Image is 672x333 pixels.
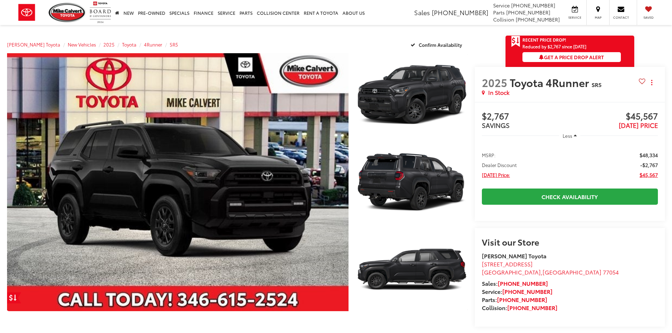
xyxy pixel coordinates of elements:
[613,15,629,20] span: Contact
[407,38,468,51] button: Confirm Availability
[68,41,96,48] a: New Vehicles
[563,132,572,139] span: Less
[590,15,606,20] span: Map
[482,295,547,303] strong: Parts:
[122,41,137,48] a: Toyota
[482,121,510,130] span: SAVINGS
[482,287,552,295] strong: Service:
[640,161,658,168] span: -$2,767
[482,111,570,122] span: $2,767
[482,260,619,276] a: [STREET_ADDRESS] [GEOGRAPHIC_DATA],[GEOGRAPHIC_DATA] 77054
[592,80,601,88] span: SR5
[640,171,658,178] span: $45,567
[4,52,352,313] img: 2025 Toyota 4Runner SR5
[603,268,619,276] span: 77054
[432,8,488,17] span: [PHONE_NUMBER]
[482,268,619,276] span: ,
[482,171,510,178] span: [DATE] Price:
[488,88,509,97] span: In Stock
[7,41,60,48] a: [PERSON_NAME] Toyota
[493,9,505,16] span: Parts
[414,8,430,17] span: Sales
[507,303,557,312] a: [PHONE_NUMBER]
[570,111,658,122] span: $45,567
[482,252,546,260] strong: [PERSON_NAME] Toyota
[511,2,555,9] span: [PHONE_NUMBER]
[482,303,557,312] strong: Collision:
[619,121,658,130] span: [DATE] PRICE
[511,36,520,48] span: Get Price Drop Alert
[640,152,658,159] span: $48,334
[356,53,468,137] a: Expand Photo 1
[482,237,658,246] h2: Visit our Store
[567,15,583,20] span: Service
[651,80,652,85] span: dropdown dots
[7,53,349,311] a: Expand Photo 0
[482,161,517,168] span: Dealer Discount
[510,75,592,90] span: Toyota 4Runner
[356,141,468,224] a: Expand Photo 2
[497,295,547,303] a: [PHONE_NUMBER]
[498,279,548,287] a: [PHONE_NUMBER]
[502,287,552,295] a: [PHONE_NUMBER]
[522,37,566,43] span: Recent Price Drop!
[482,260,533,268] span: [STREET_ADDRESS]
[522,44,621,49] span: Reduced by $2,767 since [DATE]
[646,76,658,88] button: Actions
[355,52,468,137] img: 2025 Toyota 4Runner SR5
[641,15,656,20] span: Saved
[7,292,21,303] a: Get Price Drop Alert
[482,75,507,90] span: 2025
[493,16,514,23] span: Collision
[505,36,634,44] a: Get Price Drop Alert Recent Price Drop!
[543,268,601,276] span: [GEOGRAPHIC_DATA]
[103,41,115,48] a: 2025
[419,42,462,48] span: Confirm Availability
[355,140,468,225] img: 2025 Toyota 4Runner SR5
[482,268,541,276] span: [GEOGRAPHIC_DATA]
[144,41,162,48] a: 4Runner
[356,228,468,312] a: Expand Photo 3
[49,3,86,22] img: Mike Calvert Toyota
[482,152,496,159] span: MSRP:
[355,227,468,312] img: 2025 Toyota 4Runner SR5
[482,279,548,287] strong: Sales:
[539,54,604,61] span: Get a Price Drop Alert
[170,41,178,48] a: SR5
[516,16,560,23] span: [PHONE_NUMBER]
[493,2,510,9] span: Service
[482,189,658,204] a: Check Availability
[506,9,550,16] span: [PHONE_NUMBER]
[559,129,580,142] button: Less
